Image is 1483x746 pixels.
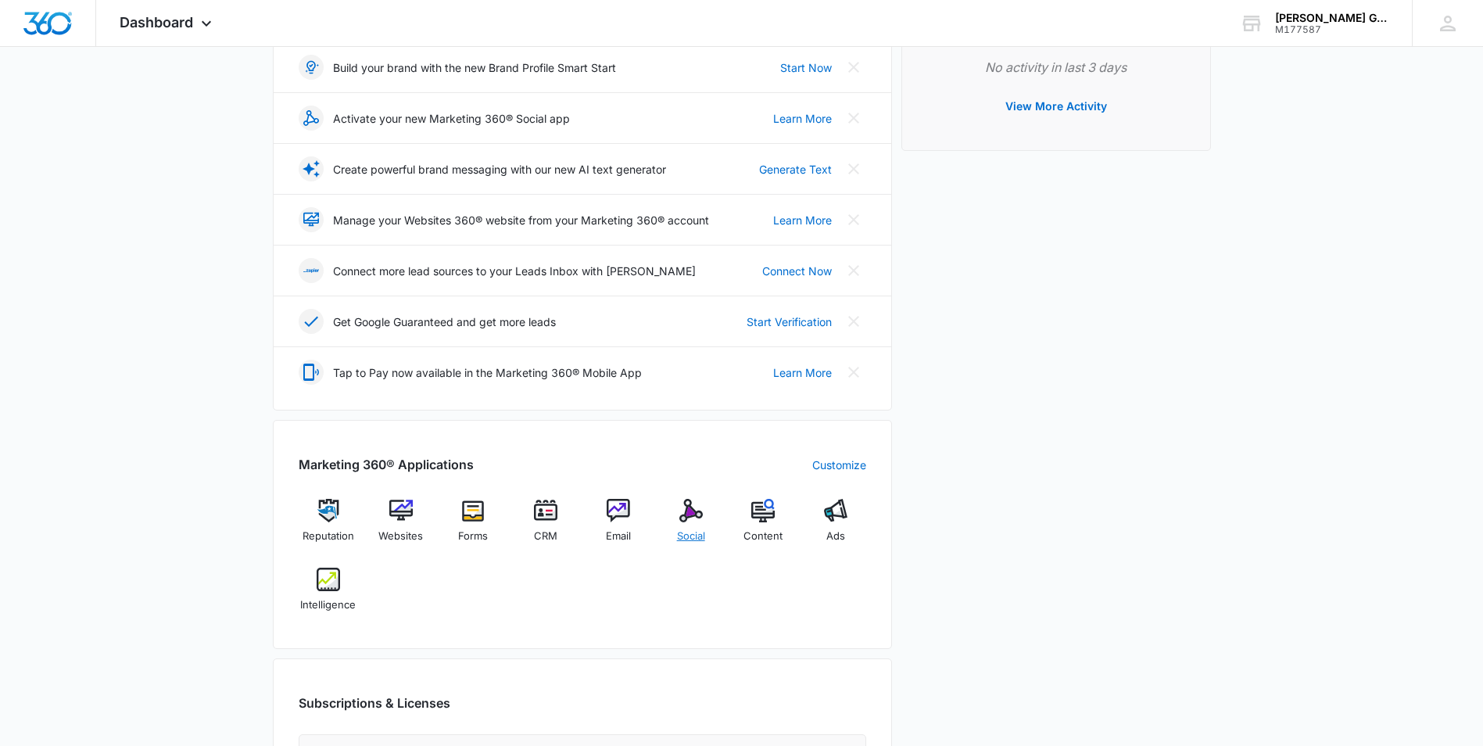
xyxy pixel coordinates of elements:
[333,110,570,127] p: Activate your new Marketing 360® Social app
[120,14,193,30] span: Dashboard
[841,258,866,283] button: Close
[841,156,866,181] button: Close
[300,597,356,613] span: Intelligence
[812,457,866,473] a: Customize
[773,110,832,127] a: Learn More
[806,499,866,555] a: Ads
[1275,24,1389,35] div: account id
[299,568,359,624] a: Intelligence
[743,529,783,544] span: Content
[773,212,832,228] a: Learn More
[826,529,845,544] span: Ads
[762,263,832,279] a: Connect Now
[841,309,866,334] button: Close
[841,106,866,131] button: Close
[759,161,832,178] a: Generate Text
[841,360,866,385] button: Close
[677,529,705,544] span: Social
[378,529,423,544] span: Websites
[589,499,649,555] a: Email
[534,529,557,544] span: CRM
[333,212,709,228] p: Manage your Websites 360® website from your Marketing 360® account
[1275,12,1389,24] div: account name
[841,207,866,232] button: Close
[333,59,616,76] p: Build your brand with the new Brand Profile Smart Start
[371,499,431,555] a: Websites
[516,499,576,555] a: CRM
[927,58,1185,77] p: No activity in last 3 days
[841,55,866,80] button: Close
[333,263,696,279] p: Connect more lead sources to your Leads Inbox with [PERSON_NAME]
[606,529,631,544] span: Email
[299,499,359,555] a: Reputation
[299,694,450,712] h2: Subscriptions & Licenses
[443,499,503,555] a: Forms
[303,529,354,544] span: Reputation
[661,499,721,555] a: Social
[780,59,832,76] a: Start Now
[990,88,1123,125] button: View More Activity
[299,455,474,474] h2: Marketing 360® Applications
[333,161,666,178] p: Create powerful brand messaging with our new AI text generator
[333,314,556,330] p: Get Google Guaranteed and get more leads
[333,364,642,381] p: Tap to Pay now available in the Marketing 360® Mobile App
[458,529,488,544] span: Forms
[773,364,832,381] a: Learn More
[747,314,832,330] a: Start Verification
[733,499,793,555] a: Content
